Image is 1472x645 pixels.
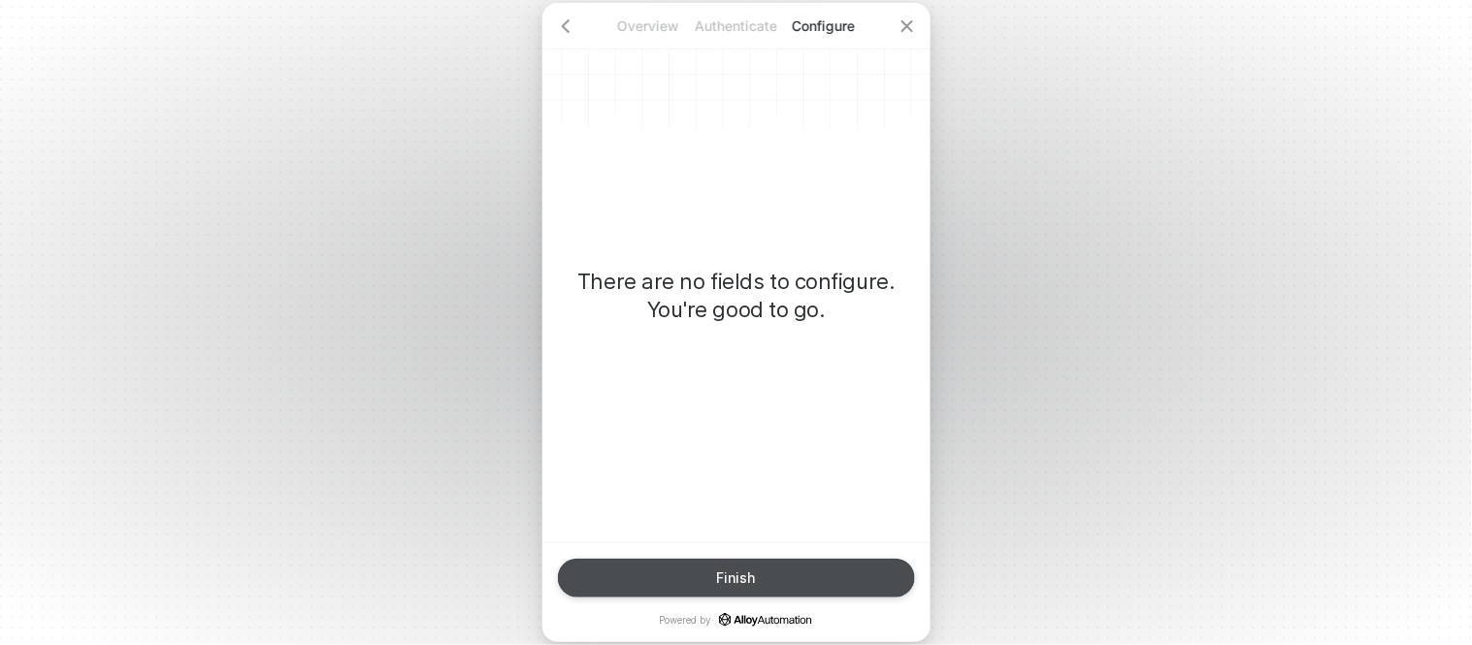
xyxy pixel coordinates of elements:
p: There are no fields to configure. You're good to go. [573,268,900,324]
a: icon-success [719,613,812,627]
p: Powered by [659,613,812,627]
span: icon-arrow-left [558,18,573,34]
p: Configure [780,16,867,36]
p: Authenticate [693,16,780,36]
div: Finish [717,570,756,586]
p: Overview [605,16,693,36]
span: icon-close [900,18,915,34]
button: Finish [558,559,915,597]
